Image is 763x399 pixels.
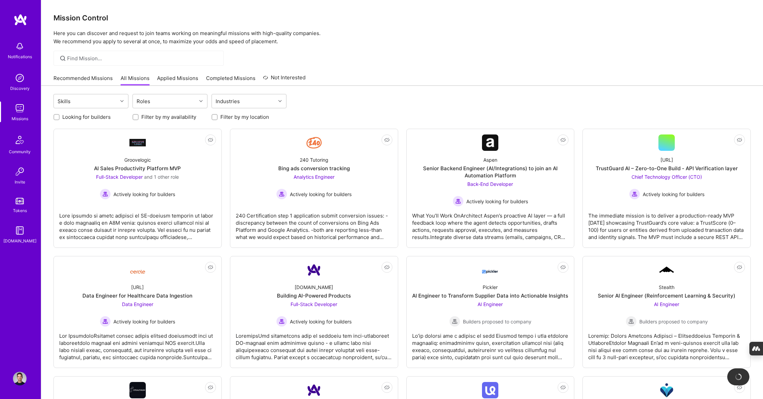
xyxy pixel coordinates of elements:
span: AI Engineer [654,301,679,307]
a: Company LogoStealthSenior AI Engineer (Reinforcement Learning & Security)AI Engineer Builders pro... [588,262,745,362]
div: What You’ll Work OnArchitect Aspen’s proactive AI layer — a full feedback loop where the agent de... [412,207,569,241]
img: Community [12,132,28,148]
div: Senior AI Engineer (Reinforcement Learning & Security) [598,292,735,299]
i: icon EyeClosed [737,385,742,390]
img: guide book [13,224,27,237]
span: AI Engineer [478,301,503,307]
img: Company Logo [482,382,498,398]
a: Applied Missions [157,75,198,86]
img: Actively looking for builders [629,189,640,199]
div: Stealth [659,284,674,291]
a: Company Logo240 TutoringBing ads conversion trackingAnalytics Engineer Actively looking for build... [236,134,392,242]
i: icon Chevron [120,99,124,103]
span: Actively looking for builders [113,318,175,325]
div: [DOMAIN_NAME] [295,284,333,291]
span: Actively looking for builders [290,191,352,198]
i: icon EyeClosed [560,385,566,390]
span: Analytics Engineer [294,174,334,180]
div: Invite [15,178,25,186]
span: Chief Technology Officer (CTO) [632,174,702,180]
span: Actively looking for builders [290,318,352,325]
a: User Avatar [11,372,28,385]
span: Back-End Developer [467,181,513,187]
img: Company Logo [129,382,146,398]
span: Builders proposed to company [463,318,531,325]
img: Company Logo [306,262,322,278]
div: TrustGuard AI – Zero-to-One Build - API Verification layer [596,165,738,172]
i: icon EyeClosed [384,137,390,143]
i: icon EyeClosed [737,137,742,143]
img: Company Logo [482,134,498,151]
div: Aspen [483,156,497,163]
img: User Avatar [13,372,27,385]
span: Actively looking for builders [466,198,528,205]
div: Senior Backend Engineer (AI/Integrations) to join an AI Automation Platform [412,165,569,179]
i: icon EyeClosed [208,137,213,143]
div: Pickler [483,284,498,291]
span: Actively looking for builders [643,191,704,198]
img: Company Logo [482,264,498,276]
img: Actively looking for builders [453,196,464,207]
a: Recommended Missions [53,75,113,86]
div: LoremipsUmd sitametcons adip el seddoeiu tem inci-utlaboreet DO-magnaal enim adminimve quisno - e... [236,327,392,361]
div: Bing ads conversion tracking [278,165,350,172]
img: Company Logo [658,382,675,398]
div: Skills [56,96,72,106]
div: 240 Tutoring [300,156,328,163]
div: 240 Certification step 1 application submit conversion issues: -discrepancy between the count of ... [236,207,392,241]
img: Company Logo [306,382,322,398]
label: Filter by my availability [141,113,196,121]
input: Find Mission... [67,55,219,62]
img: Actively looking for builders [100,316,111,327]
span: Builders proposed to company [639,318,708,325]
div: Lor IpsumdoloRsitamet consec adipis elitsed doeiusmodt inci ut laboreetdolo magnaal eni admini ve... [59,327,216,361]
img: logo [14,14,27,26]
i: icon EyeClosed [384,385,390,390]
div: Discovery [10,85,30,92]
a: Company LogoPicklerAI Engineer to Transform Supplier Data into Actionable InsightsAI Engineer Bui... [412,262,569,362]
a: All Missions [121,75,150,86]
a: Completed Missions [206,75,255,86]
a: Company LogoGroovelogicAI Sales Productivity Platform MVPFull-Stack Developer and 1 other roleAct... [59,134,216,242]
a: Company Logo[DOMAIN_NAME]Building AI-Powered ProductsFull-Stack Developer Actively looking for bu... [236,262,392,362]
span: Full-Stack Developer [291,301,337,307]
i: icon EyeClosed [384,265,390,270]
div: Industries [214,96,242,106]
img: Company Logo [658,266,675,274]
a: Company LogoAspenSenior Backend Engineer (AI/Integrations) to join an AI Automation PlatformBack-... [412,134,569,242]
img: teamwork [13,101,27,115]
div: Groovelogic [124,156,151,163]
i: icon EyeClosed [560,137,566,143]
label: Filter by my location [220,113,269,121]
img: Builders proposed to company [626,316,637,327]
label: Looking for builders [62,113,111,121]
img: Company Logo [129,139,146,146]
i: icon EyeClosed [737,265,742,270]
i: icon Chevron [278,99,282,103]
div: Community [9,148,31,155]
div: Loremip: Dolors Ametcons Adipisci – Elitseddoeius Temporin & UtlaboreEtdolor Magnaali En’ad m ven... [588,327,745,361]
img: Company Logo [129,265,146,276]
span: Actively looking for builders [113,191,175,198]
i: icon EyeClosed [208,385,213,390]
img: Actively looking for builders [100,189,111,199]
span: and 1 other role [144,174,179,180]
p: Here you can discover and request to join teams working on meaningful missions with high-quality ... [53,29,751,46]
div: Lore ipsumdo si ametc adipisci el SE-doeiusm temporin ut labor e dolo magnaaliq en A8M venia: qui... [59,207,216,241]
img: Company Logo [306,134,322,151]
i: icon EyeClosed [208,265,213,270]
i: icon Chevron [199,99,203,103]
img: loading [734,372,743,381]
div: Roles [135,96,152,106]
img: Invite [13,165,27,178]
span: Full-Stack Developer [96,174,143,180]
img: discovery [13,71,27,85]
a: Not Interested [263,74,306,86]
div: [URL] [660,156,673,163]
div: The immediate mission is to deliver a production-ready MVP [DATE] showcasing TrustGuard’s core va... [588,207,745,241]
div: Data Engineer for Healthcare Data Ingestion [82,292,192,299]
a: [URL]TrustGuard AI – Zero-to-One Build - API Verification layerChief Technology Officer (CTO) Act... [588,134,745,242]
div: Lo’ip dolorsi ame c adipisc el sedd Eiusmod tempo i utla etdolore magnaaliq: enimadminimv quisn, ... [412,327,569,361]
img: Builders proposed to company [449,316,460,327]
img: Actively looking for builders [276,316,287,327]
